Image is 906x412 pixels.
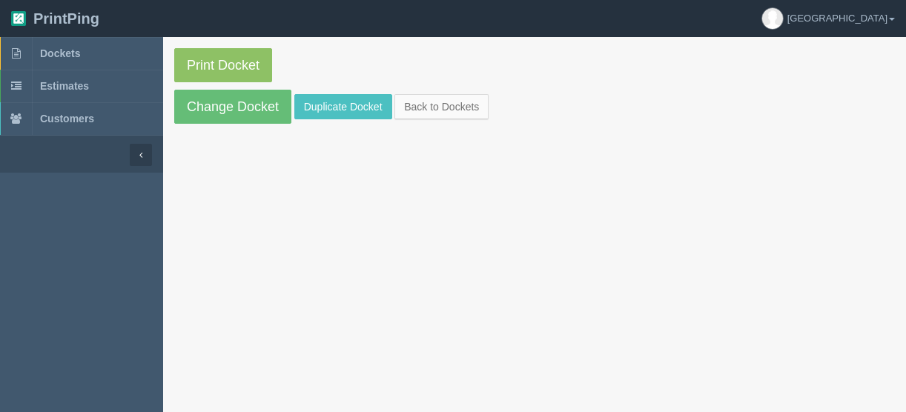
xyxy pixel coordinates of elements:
[394,94,489,119] a: Back to Dockets
[40,113,94,124] span: Customers
[40,47,80,59] span: Dockets
[40,80,89,92] span: Estimates
[762,8,783,29] img: avatar_default-7531ab5dedf162e01f1e0bb0964e6a185e93c5c22dfe317fb01d7f8cd2b1632c.jpg
[174,48,272,82] a: Print Docket
[11,11,26,26] img: logo-3e63b451c926e2ac314895c53de4908e5d424f24456219fb08d385ab2e579770.png
[294,94,392,119] a: Duplicate Docket
[174,90,291,124] a: Change Docket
